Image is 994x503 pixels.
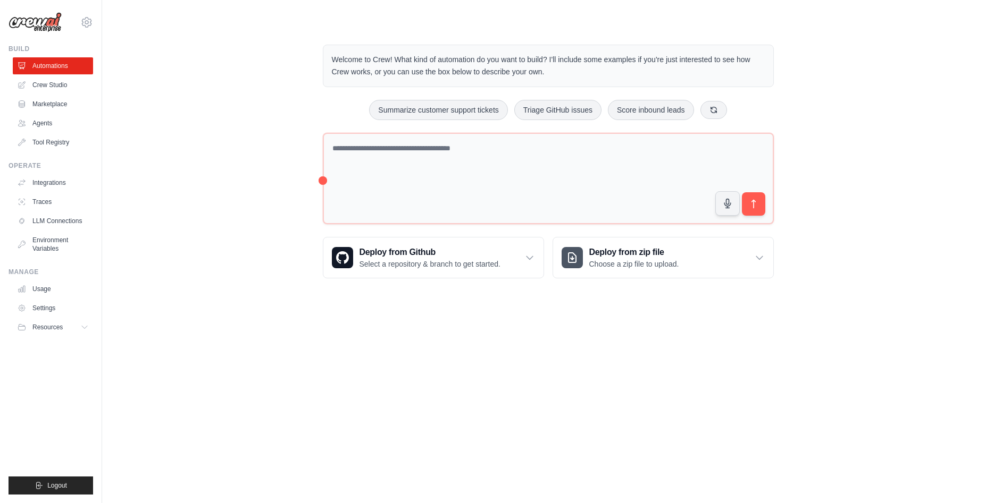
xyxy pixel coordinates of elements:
[13,96,93,113] a: Marketplace
[332,54,765,78] p: Welcome to Crew! What kind of automation do you want to build? I'll include some examples if you'...
[589,246,679,259] h3: Deploy from zip file
[13,212,93,229] a: LLM Connections
[360,259,500,269] p: Select a repository & branch to get started.
[32,323,63,331] span: Resources
[13,280,93,297] a: Usage
[13,57,93,74] a: Automations
[514,100,602,120] button: Triage GitHub issues
[13,134,93,151] a: Tool Registry
[13,174,93,191] a: Integrations
[13,300,93,317] a: Settings
[13,76,93,93] a: Crew Studio
[9,12,62,32] img: Logo
[9,45,93,53] div: Build
[369,100,507,120] button: Summarize customer support tickets
[9,161,93,170] div: Operate
[13,115,93,132] a: Agents
[9,268,93,276] div: Manage
[608,100,694,120] button: Score inbound leads
[9,476,93,495] button: Logout
[13,193,93,210] a: Traces
[47,481,67,490] span: Logout
[13,319,93,336] button: Resources
[13,232,93,257] a: Environment Variables
[589,259,679,269] p: Choose a zip file to upload.
[360,246,500,259] h3: Deploy from Github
